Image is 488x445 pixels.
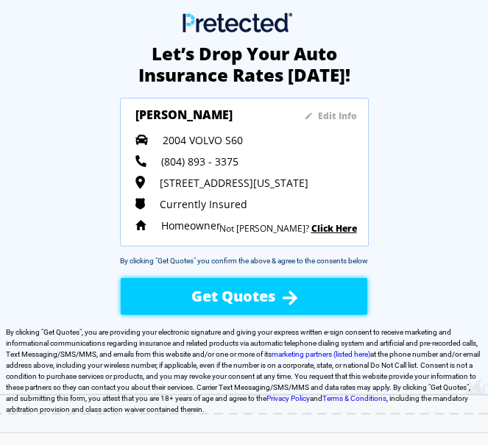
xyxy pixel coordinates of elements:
[322,394,386,402] a: Terms & Conditions
[160,197,247,211] span: Currently Insured
[135,107,261,121] h3: [PERSON_NAME]
[191,286,275,306] span: Get Quotes
[318,110,357,122] sapn: Edit Info
[120,255,368,266] div: By clicking "Get Quotes" you confirm the above & agree to the consents below
[6,327,482,415] label: By clicking " ", you are providing your electronic signature and giving your express written e-si...
[183,13,292,32] img: Main Logo
[121,278,367,315] button: Get Quotes
[161,218,221,232] span: Homeowner
[266,394,310,402] a: Privacy Policy
[163,133,243,147] span: 2004 VOLVO S60
[127,43,362,86] h2: Let’s Drop Your Auto Insurance Rates [DATE]!
[43,328,79,336] span: Get Quotes
[272,350,370,358] a: marketing partners (listed here)
[160,176,308,190] span: [STREET_ADDRESS][US_STATE]
[161,154,238,168] span: (804) 893 - 3375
